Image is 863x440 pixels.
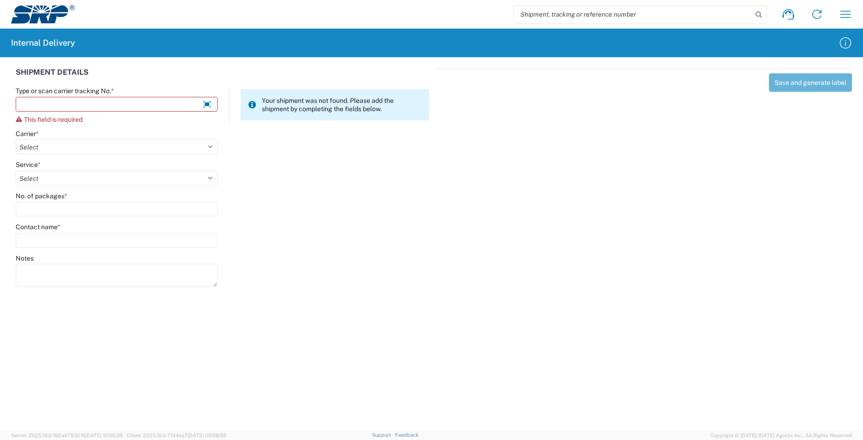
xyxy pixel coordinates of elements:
label: Notes [16,254,34,262]
span: [DATE] 10:05:38 [85,433,123,438]
a: Feedback [395,432,419,438]
label: Contact name [16,223,60,231]
label: Service [16,161,41,169]
label: No. of packages [16,192,67,200]
span: [DATE] 09:58:55 [188,433,226,438]
span: Copyright © [DATE]-[DATE] Agistix Inc., All Rights Reserved [710,431,852,440]
a: Support [372,432,395,438]
span: This field is required [24,116,83,123]
span: Client: 2025.19.0-7f44ea7 [127,433,226,438]
span: Your shipment was not found. Please add the shipment by completing the fields below. [262,96,422,113]
span: Server: 2025.19.0-192a4753216 [11,433,123,438]
label: Type or scan carrier tracking No. [16,87,114,95]
label: Carrier [16,130,39,138]
h2: Internal Delivery [11,37,75,48]
div: SHIPMENT DETAILS [16,68,429,87]
input: Shipment, tracking or reference number [514,6,752,23]
img: srp [11,5,75,24]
